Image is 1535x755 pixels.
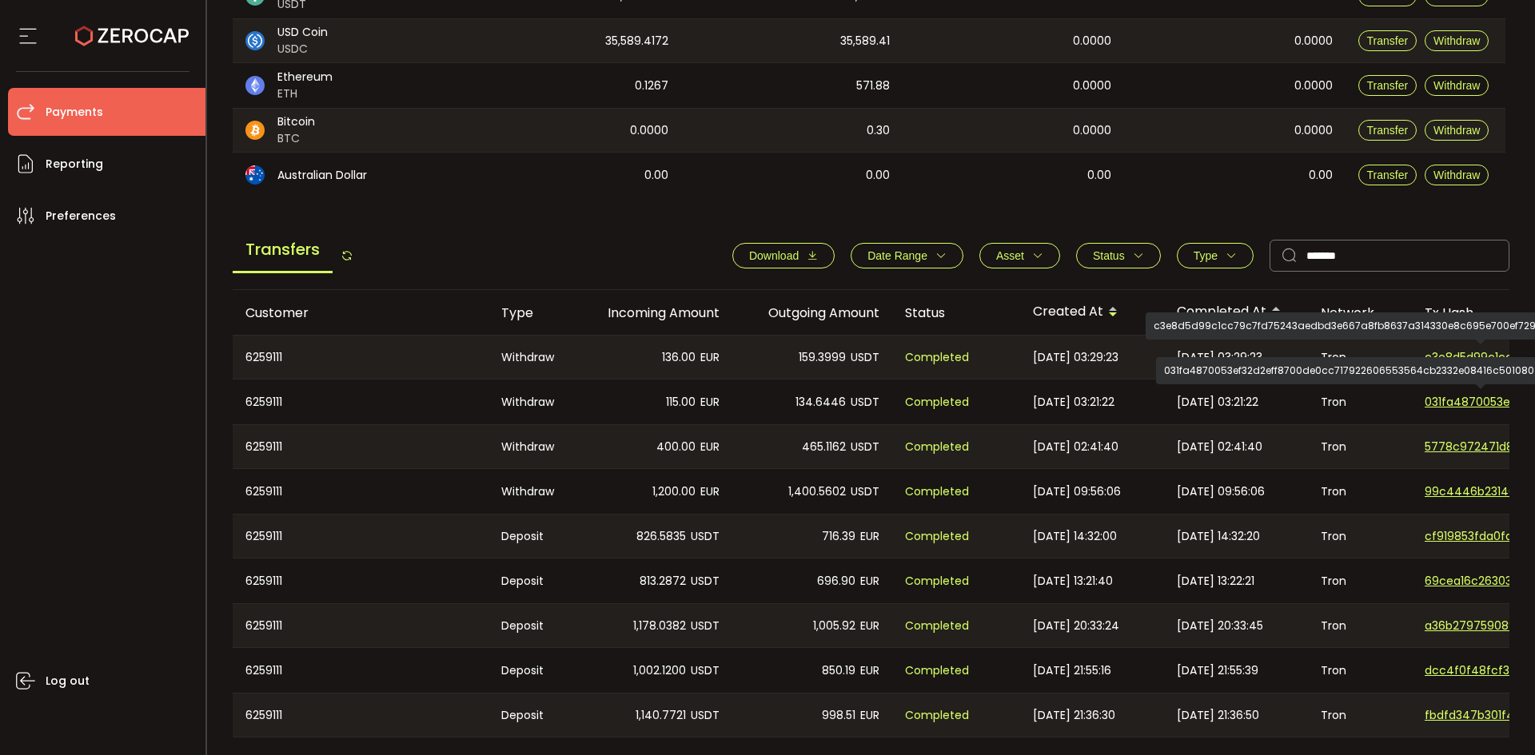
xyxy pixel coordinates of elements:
span: [DATE] 14:32:20 [1177,527,1260,546]
div: 6259111 [233,379,488,424]
span: 0.00 [866,166,890,185]
span: Withdraw [1433,79,1480,92]
span: Type [1194,249,1218,262]
div: Tron [1308,648,1412,693]
img: btc_portfolio.svg [245,121,265,140]
span: [DATE] 21:55:39 [1177,662,1258,680]
span: 0.0000 [1294,121,1333,140]
span: 35,589.4172 [605,32,668,50]
span: 0.0000 [630,121,668,140]
span: [DATE] 21:36:30 [1033,706,1115,725]
span: 1,005.92 [813,617,855,635]
button: Asset [979,243,1060,268]
span: USDT [691,662,720,680]
span: EUR [700,438,720,456]
span: 0.0000 [1073,32,1111,50]
span: 0.0000 [1073,121,1111,140]
span: EUR [860,572,879,590]
div: Outgoing Amount [732,304,892,322]
span: [DATE] 09:56:06 [1033,483,1121,501]
span: EUR [700,393,720,411]
div: Tron [1308,425,1412,468]
div: Deposit [488,604,572,647]
span: Payments [46,101,103,124]
span: [DATE] 03:29:23 [1177,348,1262,367]
div: Completed At [1164,299,1308,326]
img: aud_portfolio.svg [245,165,265,185]
span: [DATE] 20:33:24 [1033,617,1119,635]
div: Chat Widget [1455,678,1535,755]
span: 0.30 [867,121,890,140]
div: Withdraw [488,425,572,468]
span: USDT [851,438,879,456]
span: 998.51 [822,706,855,725]
div: Customer [233,304,488,322]
span: Completed [905,348,969,367]
div: Tron [1308,558,1412,603]
span: Asset [996,249,1024,262]
span: 0.00 [1309,166,1333,185]
span: 850.19 [822,662,855,680]
span: Completed [905,706,969,725]
span: Australian Dollar [277,167,367,184]
span: 115.00 [666,393,696,411]
button: Type [1177,243,1254,268]
span: ETH [277,85,333,102]
div: 6259111 [233,425,488,468]
div: Tron [1308,379,1412,424]
span: Log out [46,670,90,693]
div: Incoming Amount [572,304,732,322]
span: Completed [905,662,969,680]
div: Deposit [488,558,572,603]
img: usdc_portfolio.svg [245,31,265,50]
span: Withdraw [1433,34,1480,47]
div: 6259111 [233,515,488,558]
span: Transfer [1367,79,1409,92]
span: [DATE] 13:21:40 [1033,572,1113,590]
span: 0.1267 [635,77,668,95]
span: USD Coin [277,24,328,41]
span: BTC [277,130,315,147]
span: 159.3999 [799,348,846,367]
span: 1,400.5602 [788,483,846,501]
div: 6259111 [233,469,488,514]
div: Created At [1020,299,1164,326]
div: 6259111 [233,648,488,693]
span: [DATE] 21:55:16 [1033,662,1111,680]
span: USDT [851,393,879,411]
span: USDT [691,527,720,546]
span: 0.00 [1087,166,1111,185]
div: Tron [1308,469,1412,514]
span: EUR [700,348,720,367]
span: [DATE] 09:56:06 [1177,483,1265,501]
span: [DATE] 13:22:21 [1177,572,1254,590]
span: Ethereum [277,69,333,85]
span: [DATE] 21:36:50 [1177,706,1259,725]
span: Completed [905,572,969,590]
div: Tron [1308,604,1412,647]
button: Transfer [1358,165,1417,185]
span: Download [749,249,799,262]
span: EUR [700,483,720,501]
button: Withdraw [1425,120,1489,141]
span: Transfer [1367,169,1409,181]
div: Withdraw [488,379,572,424]
span: 826.5835 [636,527,686,546]
span: EUR [860,706,879,725]
span: EUR [860,662,879,680]
span: 696.90 [817,572,855,590]
span: EUR [860,527,879,546]
button: Download [732,243,835,268]
span: 136.00 [662,348,696,367]
span: 1,002.1200 [633,662,686,680]
span: 716.39 [822,527,855,546]
span: 0.0000 [1073,77,1111,95]
span: 1,178.0382 [633,617,686,635]
span: Transfers [233,228,333,273]
div: 6259111 [233,693,488,737]
span: 400.00 [656,438,696,456]
div: Type [488,304,572,322]
div: Deposit [488,515,572,558]
span: Withdraw [1433,124,1480,137]
span: Reporting [46,153,103,176]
